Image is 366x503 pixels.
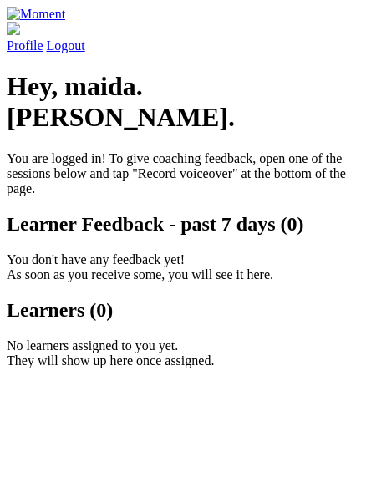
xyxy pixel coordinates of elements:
p: You don't have any feedback yet! As soon as you receive some, you will see it here. [7,252,359,282]
a: Profile [7,22,359,53]
img: Moment [7,7,65,22]
h2: Learners (0) [7,299,359,322]
h1: Hey, maida.[PERSON_NAME]. [7,71,359,133]
img: default_avatar-b4e2223d03051bc43aaaccfb402a43260a3f17acc7fafc1603fdf008d6cba3c9.png [7,22,20,35]
p: No learners assigned to you yet. They will show up here once assigned. [7,338,359,368]
p: You are logged in! To give coaching feedback, open one of the sessions below and tap "Record voic... [7,151,359,196]
h2: Learner Feedback - past 7 days (0) [7,213,359,236]
a: Logout [47,38,85,53]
